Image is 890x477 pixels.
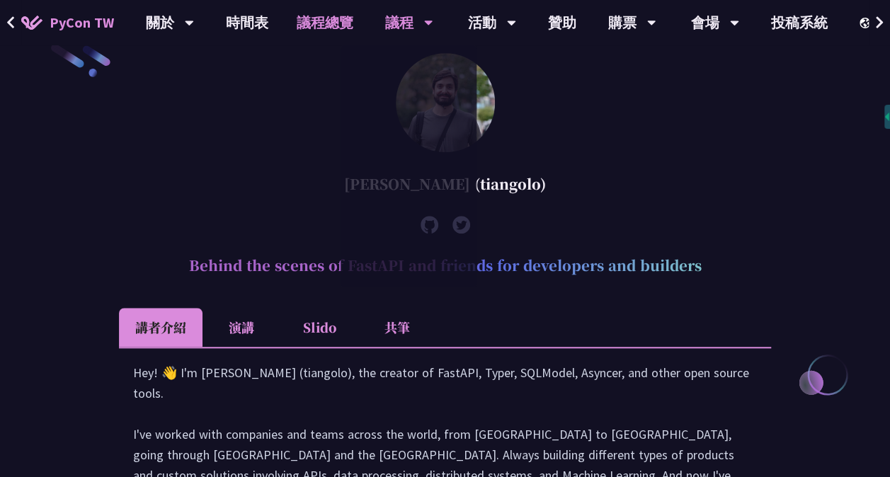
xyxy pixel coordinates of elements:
img: Home icon of PyCon TW 2025 [21,16,42,30]
li: Slido [280,308,358,347]
li: 共筆 [358,308,436,347]
span: PyCon TW [50,12,114,33]
h2: Behind the scenes of FastAPI and friends for developers and builders [119,244,771,287]
a: PyCon TW [7,5,128,40]
img: Locale Icon [860,18,874,28]
li: 演講 [202,308,280,347]
li: 講者介紹 [119,308,202,347]
div: [PERSON_NAME] (tiangolo) [119,163,771,205]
